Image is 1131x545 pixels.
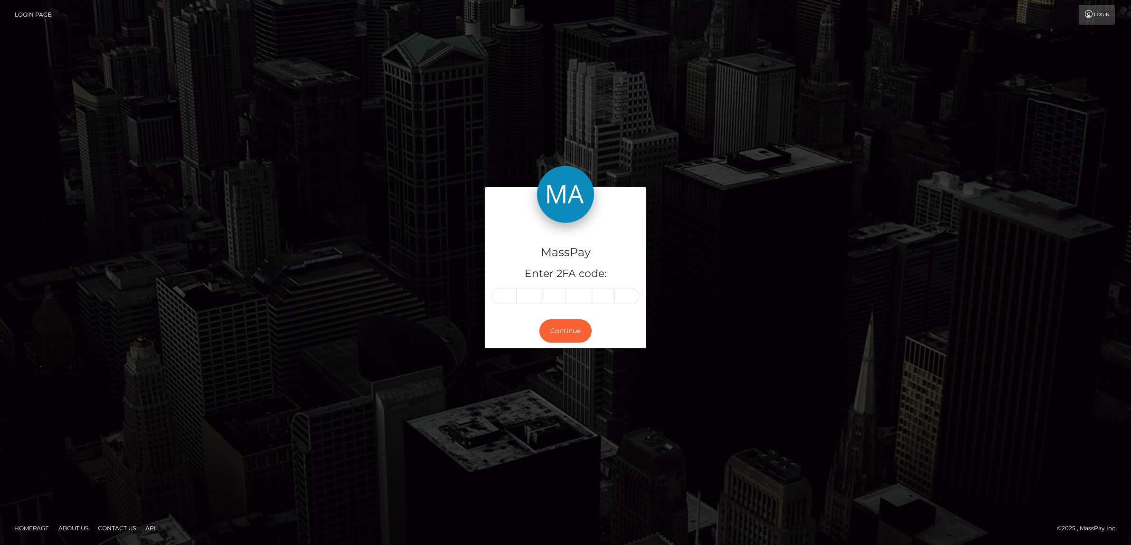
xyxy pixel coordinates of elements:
img: MassPay [537,166,594,223]
h5: Enter 2FA code: [492,267,639,281]
button: Continue [539,319,592,343]
a: Login Page [15,5,51,25]
a: API [142,521,160,535]
a: Contact Us [94,521,140,535]
a: Login [1079,5,1115,25]
a: About Us [55,521,92,535]
a: Homepage [10,521,53,535]
div: © 2025 , MassPay Inc. [1057,523,1124,534]
h4: MassPay [492,244,639,261]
